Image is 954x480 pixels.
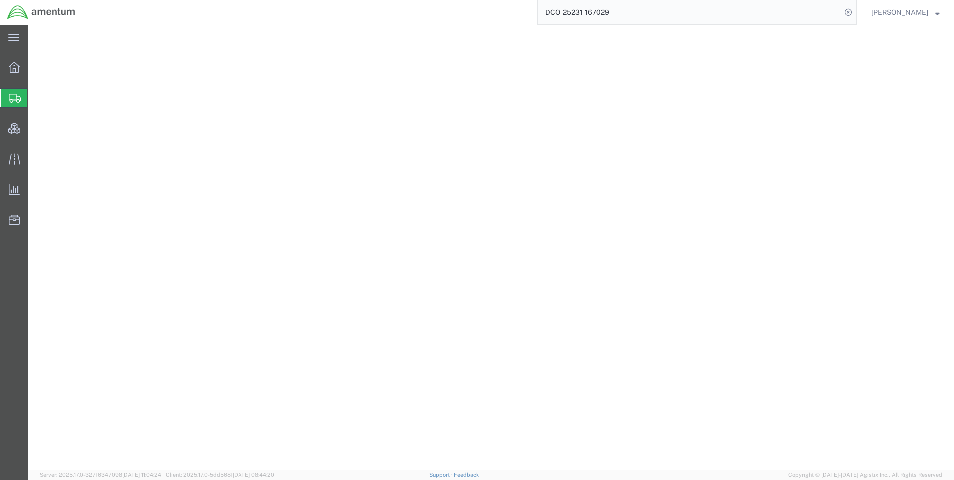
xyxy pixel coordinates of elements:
[871,6,940,18] button: [PERSON_NAME]
[429,472,454,478] a: Support
[233,472,274,478] span: [DATE] 08:44:20
[166,472,274,478] span: Client: 2025.17.0-5dd568f
[7,5,76,20] img: logo
[28,25,954,470] iframe: FS Legacy Container
[40,472,161,478] span: Server: 2025.17.0-327f6347098
[788,471,942,479] span: Copyright © [DATE]-[DATE] Agistix Inc., All Rights Reserved
[454,472,479,478] a: Feedback
[122,472,161,478] span: [DATE] 11:04:24
[538,0,841,24] input: Search for shipment number, reference number
[871,7,928,18] span: Ray Cheatteam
